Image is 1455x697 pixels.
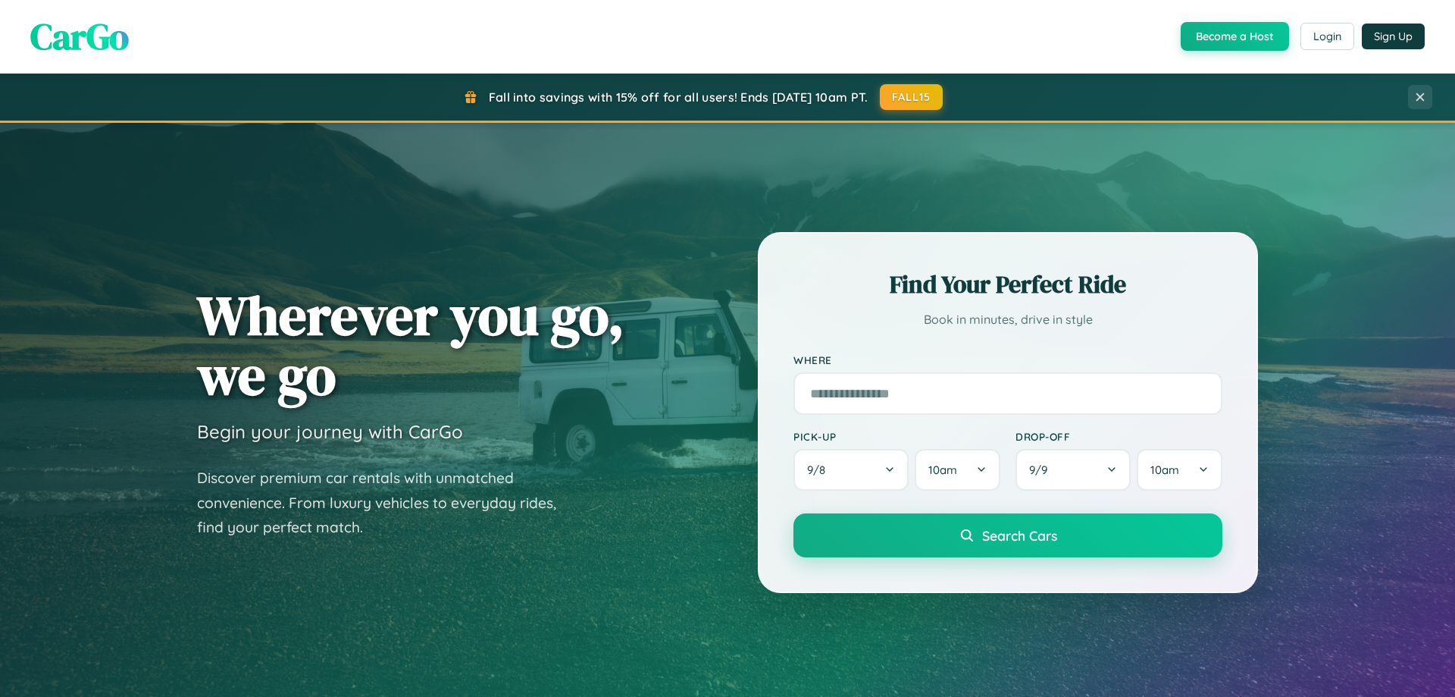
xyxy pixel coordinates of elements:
[30,11,129,61] span: CarGo
[1150,463,1179,477] span: 10am
[1300,23,1354,50] button: Login
[489,89,868,105] span: Fall into savings with 15% off for all users! Ends [DATE] 10am PT.
[1137,449,1222,491] button: 10am
[1181,22,1289,51] button: Become a Host
[982,527,1057,544] span: Search Cars
[793,449,909,491] button: 9/8
[807,463,833,477] span: 9 / 8
[915,449,1000,491] button: 10am
[880,84,943,110] button: FALL15
[928,463,957,477] span: 10am
[793,353,1222,366] label: Where
[1029,463,1055,477] span: 9 / 9
[793,268,1222,301] h2: Find Your Perfect Ride
[197,285,624,405] h1: Wherever you go, we go
[793,513,1222,557] button: Search Cars
[197,420,463,443] h3: Begin your journey with CarGo
[1015,430,1222,443] label: Drop-off
[1362,24,1425,49] button: Sign Up
[793,309,1222,331] p: Book in minutes, drive in style
[1015,449,1131,491] button: 9/9
[197,466,576,540] p: Discover premium car rentals with unmatched convenience. From luxury vehicles to everyday rides, ...
[793,430,1000,443] label: Pick-up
